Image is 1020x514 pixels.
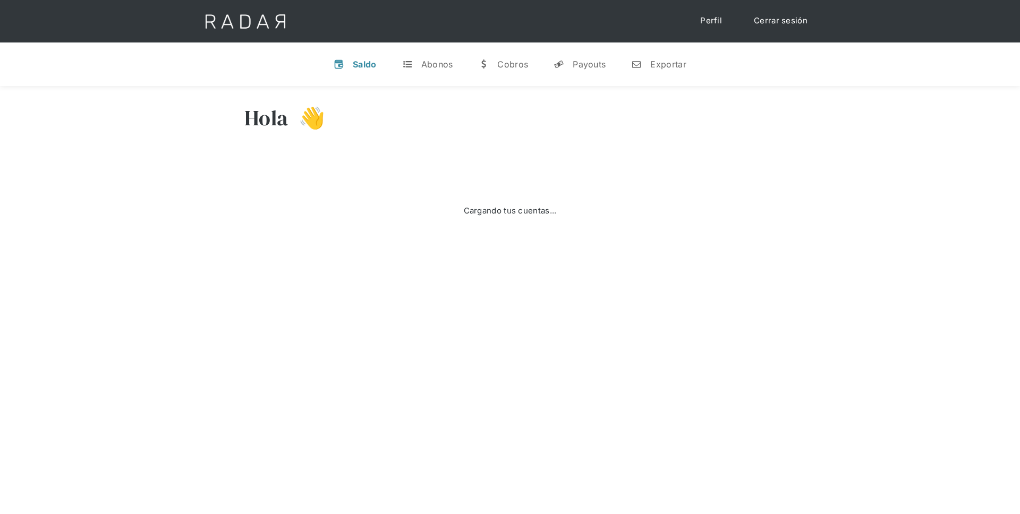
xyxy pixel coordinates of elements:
h3: Hola [244,105,288,131]
a: Perfil [690,11,733,31]
div: Payouts [573,59,606,70]
div: n [631,59,642,70]
div: Saldo [353,59,377,70]
div: Exportar [650,59,686,70]
h3: 👋 [288,105,325,131]
div: y [554,59,564,70]
div: t [402,59,413,70]
div: Abonos [421,59,453,70]
div: Cargando tus cuentas... [464,205,557,217]
div: v [334,59,344,70]
div: Cobros [497,59,528,70]
div: w [478,59,489,70]
a: Cerrar sesión [743,11,818,31]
